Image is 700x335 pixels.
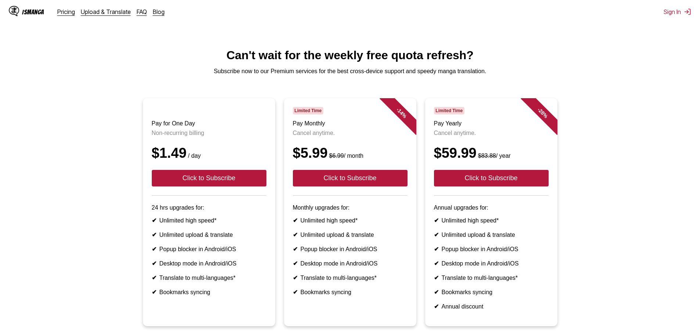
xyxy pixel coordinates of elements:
[434,246,439,252] b: ✔
[9,6,19,16] img: IsManga Logo
[152,120,266,127] h3: Pay for One Day
[152,204,266,211] p: 24 hrs upgrades for:
[152,231,266,238] li: Unlimited upload & translate
[22,8,44,15] div: IsManga
[434,217,549,224] li: Unlimited high speed*
[152,232,157,238] b: ✔
[434,204,549,211] p: Annual upgrades for:
[434,303,549,310] li: Annual discount
[434,217,439,224] b: ✔
[81,8,131,15] a: Upload & Translate
[152,145,266,161] div: $1.49
[293,217,408,224] li: Unlimited high speed*
[293,145,408,161] div: $5.99
[434,130,549,136] p: Cancel anytime.
[152,275,157,281] b: ✔
[293,289,408,296] li: Bookmarks syncing
[293,246,408,253] li: Popup blocker in Android/iOS
[153,8,165,15] a: Blog
[152,246,157,252] b: ✔
[152,289,266,296] li: Bookmarks syncing
[152,170,266,186] button: Click to Subscribe
[434,145,549,161] div: $59.99
[478,153,496,159] s: $83.88
[152,289,157,295] b: ✔
[293,274,408,281] li: Translate to multi-languages*
[434,260,439,267] b: ✔
[152,217,157,224] b: ✔
[434,231,549,238] li: Unlimited upload & translate
[187,153,201,159] small: / day
[152,260,266,267] li: Desktop mode in Android/iOS
[434,170,549,186] button: Click to Subscribe
[434,107,464,114] span: Limited Time
[434,274,549,281] li: Translate to multi-languages*
[329,153,344,159] s: $6.99
[152,130,266,136] p: Non-recurring billing
[152,246,266,253] li: Popup blocker in Android/iOS
[684,8,691,15] img: Sign out
[6,68,694,75] p: Subscribe now to our Premium services for the best cross-device support and speedy manga translat...
[152,260,157,267] b: ✔
[434,232,439,238] b: ✔
[293,246,298,252] b: ✔
[434,260,549,267] li: Desktop mode in Android/iOS
[293,260,408,267] li: Desktop mode in Android/iOS
[434,275,439,281] b: ✔
[434,120,549,127] h3: Pay Yearly
[293,260,298,267] b: ✔
[152,217,266,224] li: Unlimited high speed*
[434,289,549,296] li: Bookmarks syncing
[293,289,298,295] b: ✔
[520,91,564,135] div: - 28 %
[293,130,408,136] p: Cancel anytime.
[379,91,423,135] div: - 14 %
[137,8,147,15] a: FAQ
[434,289,439,295] b: ✔
[6,49,694,62] h1: Can't wait for the weekly free quota refresh?
[434,303,439,310] b: ✔
[293,107,323,114] span: Limited Time
[434,246,549,253] li: Popup blocker in Android/iOS
[293,120,408,127] h3: Pay Monthly
[664,8,691,15] button: Sign In
[328,153,363,159] small: / month
[293,170,408,186] button: Click to Subscribe
[293,275,298,281] b: ✔
[477,153,511,159] small: / year
[293,231,408,238] li: Unlimited upload & translate
[9,6,57,18] a: IsManga LogoIsManga
[152,274,266,281] li: Translate to multi-languages*
[293,204,408,211] p: Monthly upgrades for:
[57,8,75,15] a: Pricing
[293,217,298,224] b: ✔
[293,232,298,238] b: ✔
